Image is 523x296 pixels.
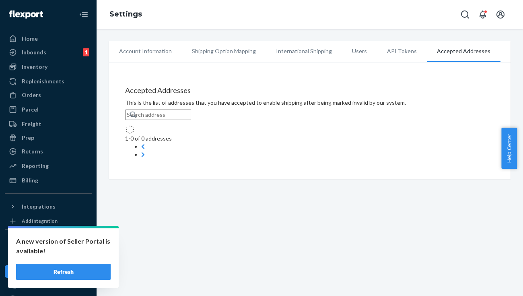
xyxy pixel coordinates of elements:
li: Accepted Addresses [427,41,500,62]
li: Account Information [109,41,182,61]
button: Integrations [5,200,92,213]
button: Fast Tags [5,236,92,249]
a: Orders [5,89,92,101]
a: Freight [5,118,92,130]
div: Reporting [22,162,49,170]
ol: breadcrumbs [103,3,148,26]
a: Add Integration [5,216,92,226]
li: API Tokens [377,41,427,61]
div: Prep [22,134,34,142]
div: Home [22,35,38,43]
a: Billing [5,174,92,187]
a: Prep [5,131,92,144]
li: Users [342,41,377,61]
div: Orders [22,91,41,99]
div: Freight [22,120,41,128]
button: Refresh [16,264,111,280]
a: Settings [109,10,142,19]
li: International Shipping [266,41,342,61]
a: Settings [5,265,92,278]
div: Billing [22,176,38,184]
a: Replenishments [5,75,92,88]
div: Inventory [22,63,47,71]
button: Open notifications [475,6,491,23]
input: Search address [125,110,191,120]
span: 1 - 0 of 0 addresses [125,135,172,142]
a: Home [5,32,92,45]
a: Returns [5,145,92,158]
h4: Accepted Addresses [125,87,494,95]
button: Close Navigation [76,6,92,23]
button: Open Search Box [457,6,473,23]
div: 1 [83,48,89,56]
li: Shipping Option Mapping [182,41,266,61]
a: Talk to Support [5,279,92,292]
div: Parcel [22,106,39,114]
div: Replenishments [22,77,64,85]
button: Help Center [501,128,517,169]
a: Reporting [5,159,92,172]
div: Add Integration [22,217,58,224]
a: Inbounds1 [5,46,92,59]
p: A new version of Seller Portal is available! [16,236,111,256]
div: Returns [22,147,43,155]
img: Flexport logo [9,10,43,19]
a: Parcel [5,103,92,116]
div: This is the list of addresses that you have accepted to enable shipping after being marked invali... [125,99,494,107]
a: Add Fast Tag [5,252,92,262]
div: Inbounds [22,48,46,56]
div: Integrations [22,203,56,211]
a: Inventory [5,60,92,73]
button: Open account menu [492,6,509,23]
